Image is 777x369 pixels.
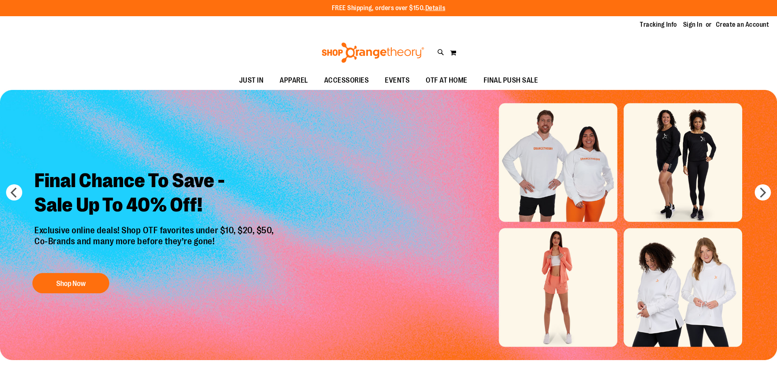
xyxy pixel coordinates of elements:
[6,184,22,200] button: prev
[755,184,771,200] button: next
[239,71,264,90] span: JUST IN
[280,71,308,90] span: APPAREL
[28,162,282,297] a: Final Chance To Save -Sale Up To 40% Off! Exclusive online deals! Shop OTF favorites under $10, $...
[332,4,446,13] p: FREE Shipping, orders over $150.
[231,71,272,90] a: JUST IN
[425,4,446,12] a: Details
[484,71,538,90] span: FINAL PUSH SALE
[418,71,476,90] a: OTF AT HOME
[377,71,418,90] a: EVENTS
[321,43,425,63] img: Shop Orangetheory
[316,71,377,90] a: ACCESSORIES
[476,71,546,90] a: FINAL PUSH SALE
[28,162,282,225] h2: Final Chance To Save - Sale Up To 40% Off!
[716,20,769,29] a: Create an Account
[385,71,410,90] span: EVENTS
[272,71,316,90] a: APPAREL
[640,20,677,29] a: Tracking Info
[683,20,703,29] a: Sign In
[426,71,467,90] span: OTF AT HOME
[324,71,369,90] span: ACCESSORIES
[32,273,109,293] button: Shop Now
[28,225,282,265] p: Exclusive online deals! Shop OTF favorites under $10, $20, $50, Co-Brands and many more before th...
